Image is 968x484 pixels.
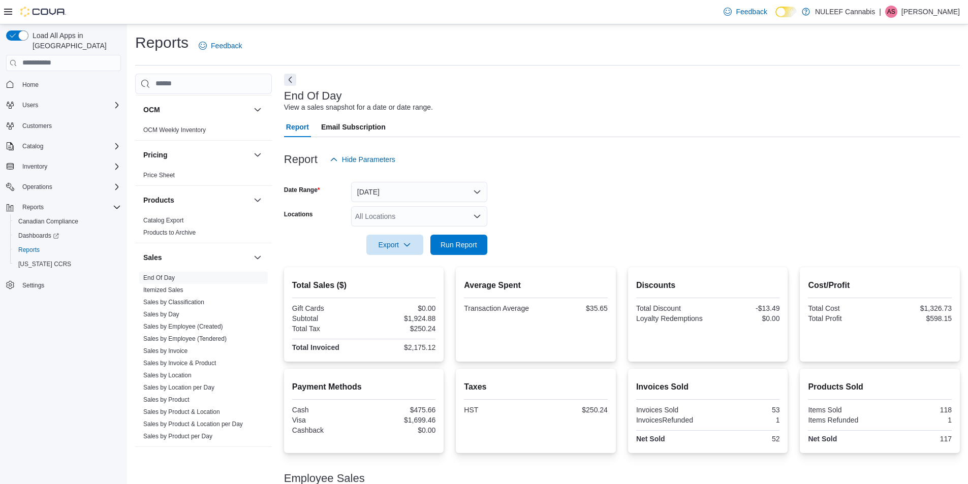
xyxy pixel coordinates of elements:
[18,99,121,111] span: Users
[342,154,395,165] span: Hide Parameters
[808,279,952,292] h2: Cost/Profit
[885,6,897,18] div: Aram Shojaei
[710,314,779,322] div: $0.00
[18,181,56,193] button: Operations
[284,74,296,86] button: Next
[18,246,40,254] span: Reports
[22,163,47,171] span: Inventory
[143,396,190,403] a: Sales by Product
[808,406,878,414] div: Items Sold
[430,235,487,255] button: Run Report
[292,325,362,333] div: Total Tax
[808,416,878,424] div: Items Refunded
[22,81,39,89] span: Home
[143,347,188,354] a: Sales by Invoice
[366,325,435,333] div: $250.24
[464,279,608,292] h2: Average Spent
[636,279,780,292] h2: Discounts
[351,182,487,202] button: [DATE]
[143,229,196,237] span: Products to Archive
[292,426,362,434] div: Cashback
[292,416,362,424] div: Visa
[143,126,206,134] a: OCM Weekly Inventory
[22,142,43,150] span: Catalog
[775,17,776,18] span: Dark Mode
[808,304,878,312] div: Total Cost
[882,314,952,322] div: $598.15
[10,257,125,271] button: [US_STATE] CCRS
[882,435,952,443] div: 117
[28,30,121,51] span: Load All Apps in [GEOGRAPHIC_DATA]
[10,243,125,257] button: Reports
[464,406,534,414] div: HST
[464,304,534,312] div: Transaction Average
[882,304,952,312] div: $1,326.73
[143,286,183,294] a: Itemized Sales
[808,314,878,322] div: Total Profit
[143,216,183,224] span: Catalog Export
[18,140,47,152] button: Catalog
[366,235,423,255] button: Export
[10,229,125,243] a: Dashboards
[808,435,837,443] strong: Net Sold
[636,435,665,443] strong: Net Sold
[2,277,125,292] button: Settings
[366,304,435,312] div: $0.00
[143,421,243,428] a: Sales by Product & Location per Day
[18,260,71,268] span: [US_STATE] CCRS
[143,172,175,179] a: Price Sheet
[252,251,264,264] button: Sales
[538,304,608,312] div: $35.65
[18,99,42,111] button: Users
[538,406,608,414] div: $250.24
[292,343,339,351] strong: Total Invoiced
[18,279,48,292] a: Settings
[284,186,320,194] label: Date Range
[14,244,121,256] span: Reports
[143,217,183,224] a: Catalog Export
[143,396,190,404] span: Sales by Product
[2,180,125,194] button: Operations
[710,304,779,312] div: -$13.49
[14,258,121,270] span: Washington CCRS
[14,258,75,270] a: [US_STATE] CCRS
[143,311,179,318] a: Sales by Day
[143,310,179,318] span: Sales by Day
[195,36,246,56] a: Feedback
[135,272,272,446] div: Sales
[2,159,125,174] button: Inventory
[882,416,952,424] div: 1
[808,381,952,393] h2: Products Sold
[292,304,362,312] div: Gift Cards
[143,299,204,306] a: Sales by Classification
[710,435,779,443] div: 52
[473,212,481,220] button: Open list of options
[143,384,214,391] a: Sales by Location per Day
[143,408,220,415] a: Sales by Product & Location
[2,77,125,92] button: Home
[710,416,779,424] div: 1
[720,2,771,22] a: Feedback
[252,194,264,206] button: Products
[252,104,264,116] button: OCM
[143,359,216,367] span: Sales by Invoice & Product
[879,6,881,18] p: |
[143,408,220,416] span: Sales by Product & Location
[143,298,204,306] span: Sales by Classification
[135,33,189,53] h1: Reports
[143,456,249,466] button: Taxes
[14,215,121,228] span: Canadian Compliance
[143,335,227,343] span: Sales by Employee (Tendered)
[143,150,167,160] h3: Pricing
[18,217,78,225] span: Canadian Compliance
[901,6,960,18] p: [PERSON_NAME]
[636,416,706,424] div: InvoicesRefunded
[143,252,249,263] button: Sales
[143,274,175,281] a: End Of Day
[143,105,249,115] button: OCM
[284,90,342,102] h3: End Of Day
[18,78,121,91] span: Home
